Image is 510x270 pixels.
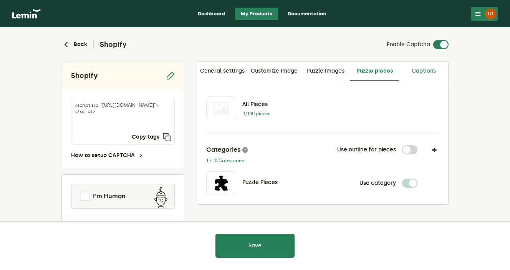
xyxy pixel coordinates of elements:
a: General settings [197,62,248,80]
img: logo [12,9,41,18]
button: Save [215,234,295,258]
a: Documentation [281,8,332,20]
div: TD [485,8,496,19]
a: Dashboard [192,8,232,20]
div: 1 / 10 Categories [206,157,439,164]
h2: Shopify [71,71,98,80]
a: Puzzle pieces [350,62,399,81]
p: Puzzle Pieces [242,179,286,186]
button: Back [61,40,87,49]
a: Customize image [248,62,301,80]
a: Captions [399,62,448,80]
p: All Pieces [242,101,286,108]
img: All Pieces [207,97,236,120]
label: Use category [359,180,396,186]
p: 0/100 pieces [242,111,286,117]
span: I'm Human [93,192,126,201]
h3: Categories [206,145,248,154]
button: Copy tags [132,133,172,142]
label: Enable Captcha [387,41,430,48]
a: Puzzle images [301,62,350,80]
label: Use outline for pieces [337,147,396,153]
img: Puzzle Pieces [207,172,236,195]
button: TD [471,7,498,21]
h2: Shopify [93,40,127,49]
a: How to setup CAPTCHA [71,152,144,159]
a: My Products [235,8,278,20]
